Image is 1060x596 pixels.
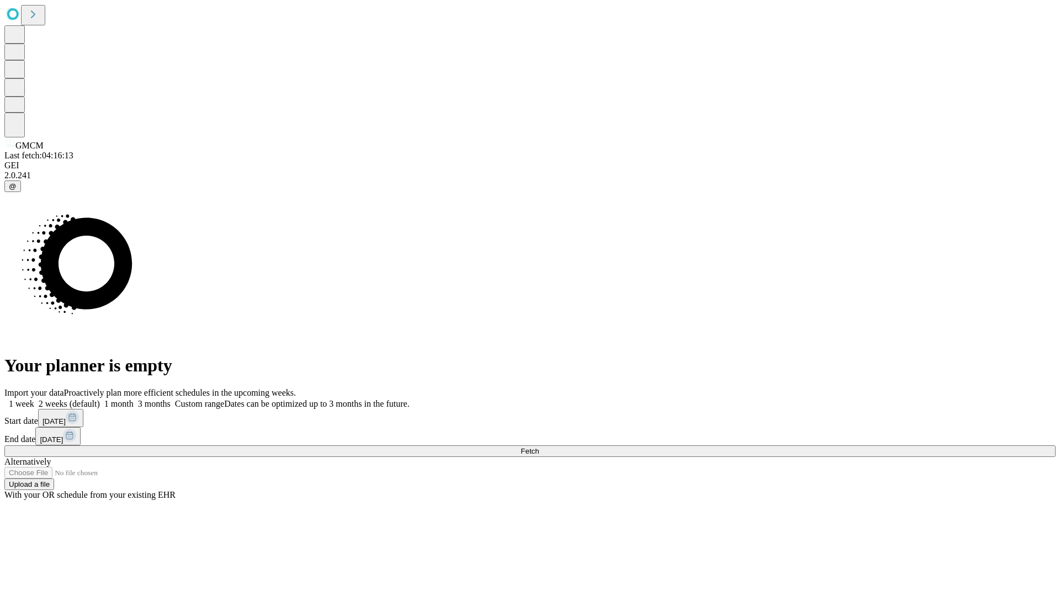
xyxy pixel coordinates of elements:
[521,447,539,455] span: Fetch
[4,161,1056,171] div: GEI
[175,399,224,408] span: Custom range
[4,490,176,499] span: With your OR schedule from your existing EHR
[4,409,1056,427] div: Start date
[9,399,34,408] span: 1 week
[4,457,51,466] span: Alternatively
[4,445,1056,457] button: Fetch
[4,427,1056,445] div: End date
[224,399,409,408] span: Dates can be optimized up to 3 months in the future.
[4,388,64,397] span: Import your data
[138,399,171,408] span: 3 months
[4,171,1056,180] div: 2.0.241
[9,182,17,190] span: @
[4,151,73,160] span: Last fetch: 04:16:13
[43,417,66,425] span: [DATE]
[104,399,134,408] span: 1 month
[35,427,81,445] button: [DATE]
[4,355,1056,376] h1: Your planner is empty
[15,141,44,150] span: GMCM
[39,399,100,408] span: 2 weeks (default)
[64,388,296,397] span: Proactively plan more efficient schedules in the upcoming weeks.
[38,409,83,427] button: [DATE]
[4,478,54,490] button: Upload a file
[4,180,21,192] button: @
[40,435,63,444] span: [DATE]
